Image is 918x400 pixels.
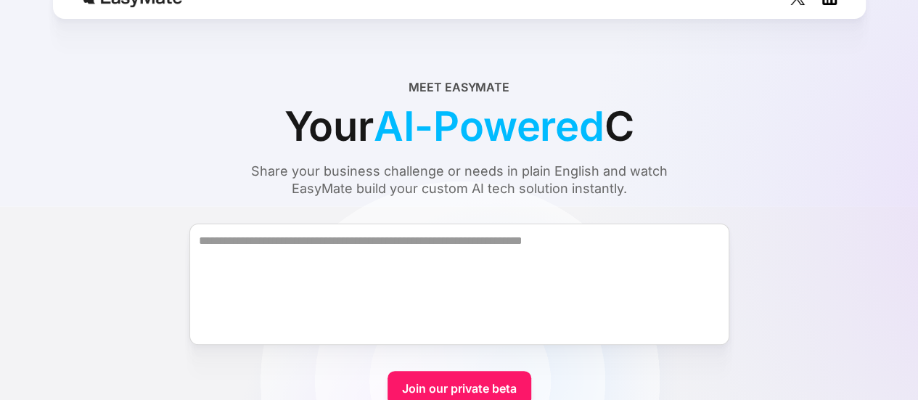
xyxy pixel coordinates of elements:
[409,78,509,96] div: Meet EasyMate
[374,96,605,157] span: AI-Powered
[605,96,634,157] span: C
[224,163,695,197] div: Share your business challenge or needs in plain English and watch EasyMate build your custom AI t...
[284,96,634,157] div: Your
